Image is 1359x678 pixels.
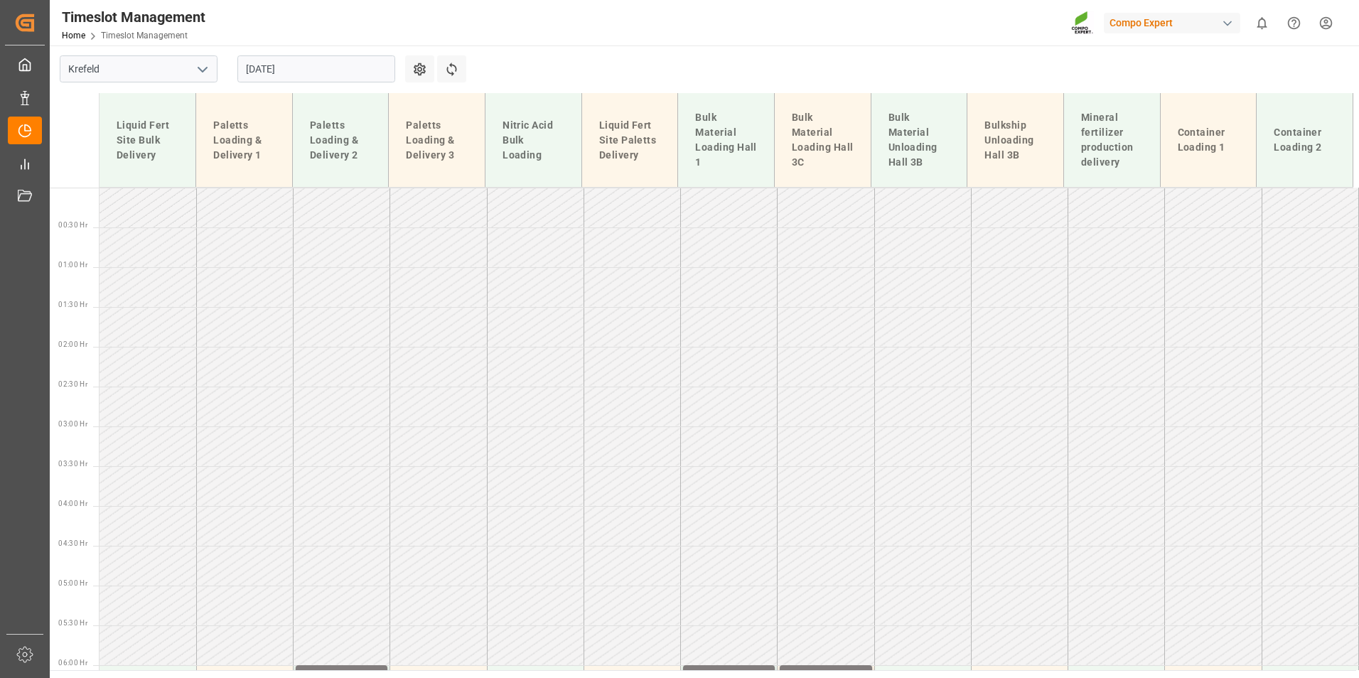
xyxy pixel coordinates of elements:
[58,659,87,667] span: 06:00 Hr
[58,261,87,269] span: 01:00 Hr
[1104,13,1240,33] div: Compo Expert
[593,112,667,168] div: Liquid Fert Site Paletts Delivery
[497,112,570,168] div: Nitric Acid Bulk Loading
[58,500,87,507] span: 04:00 Hr
[191,58,213,80] button: open menu
[111,112,184,168] div: Liquid Fert Site Bulk Delivery
[786,104,859,176] div: Bulk Material Loading Hall 3C
[689,104,763,176] div: Bulk Material Loading Hall 1
[237,55,395,82] input: DD.MM.YYYY
[1246,7,1278,39] button: show 0 new notifications
[58,301,87,308] span: 01:30 Hr
[58,380,87,388] span: 02:30 Hr
[60,55,217,82] input: Type to search/select
[1104,9,1246,36] button: Compo Expert
[58,619,87,627] span: 05:30 Hr
[62,6,205,28] div: Timeslot Management
[1278,7,1310,39] button: Help Center
[58,420,87,428] span: 03:00 Hr
[400,112,473,168] div: Paletts Loading & Delivery 3
[979,112,1052,168] div: Bulkship Unloading Hall 3B
[883,104,956,176] div: Bulk Material Unloading Hall 3B
[62,31,85,41] a: Home
[304,112,377,168] div: Paletts Loading & Delivery 2
[208,112,281,168] div: Paletts Loading & Delivery 1
[58,221,87,229] span: 00:30 Hr
[58,579,87,587] span: 05:00 Hr
[58,340,87,348] span: 02:00 Hr
[58,460,87,468] span: 03:30 Hr
[1071,11,1094,36] img: Screenshot%202023-09-29%20at%2010.02.21.png_1712312052.png
[1075,104,1149,176] div: Mineral fertilizer production delivery
[1172,119,1245,161] div: Container Loading 1
[58,539,87,547] span: 04:30 Hr
[1268,119,1341,161] div: Container Loading 2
